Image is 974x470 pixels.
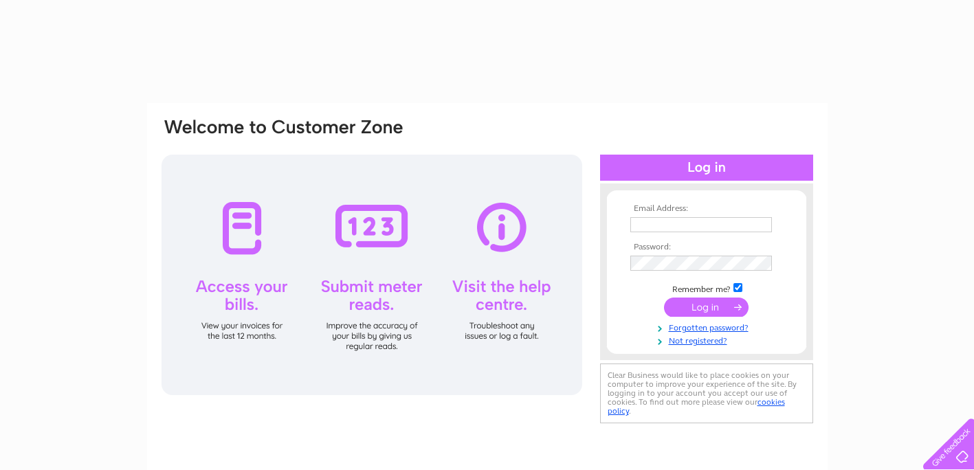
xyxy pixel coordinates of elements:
[630,333,786,346] a: Not registered?
[630,320,786,333] a: Forgotten password?
[627,204,786,214] th: Email Address:
[664,298,749,317] input: Submit
[608,397,785,416] a: cookies policy
[627,281,786,295] td: Remember me?
[600,363,813,423] div: Clear Business would like to place cookies on your computer to improve your experience of the sit...
[627,243,786,252] th: Password:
